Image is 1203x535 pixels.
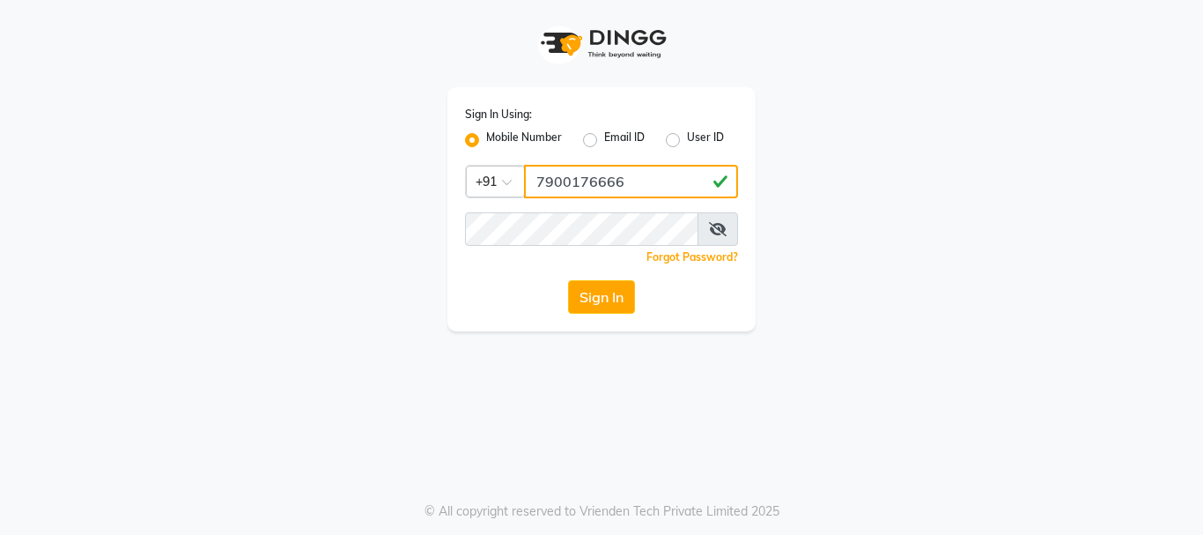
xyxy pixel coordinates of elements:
label: Mobile Number [486,130,562,151]
input: Username [524,165,738,198]
label: Email ID [604,130,645,151]
label: Sign In Using: [465,107,532,123]
button: Sign In [568,280,635,314]
a: Forgot Password? [646,250,738,264]
img: logo1.svg [531,18,672,70]
input: Username [465,212,698,246]
label: User ID [687,130,724,151]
